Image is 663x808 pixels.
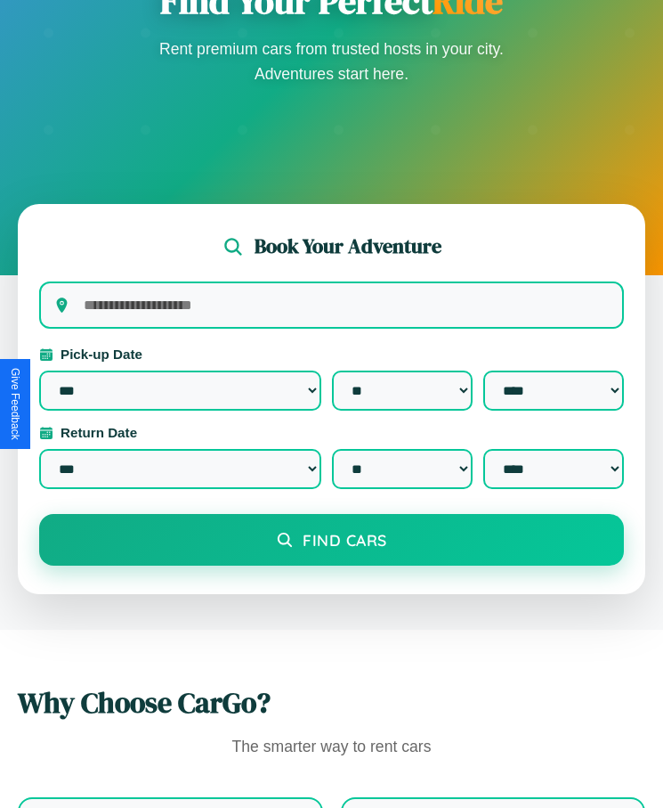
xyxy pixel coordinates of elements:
label: Pick-up Date [39,347,624,362]
p: The smarter way to rent cars [18,733,645,762]
button: Find Cars [39,514,624,566]
p: Rent premium cars from trusted hosts in your city. Adventures start here. [154,37,510,86]
h2: Why Choose CarGo? [18,683,645,722]
h2: Book Your Adventure [255,233,441,260]
label: Return Date [39,425,624,440]
div: Give Feedback [9,368,21,440]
